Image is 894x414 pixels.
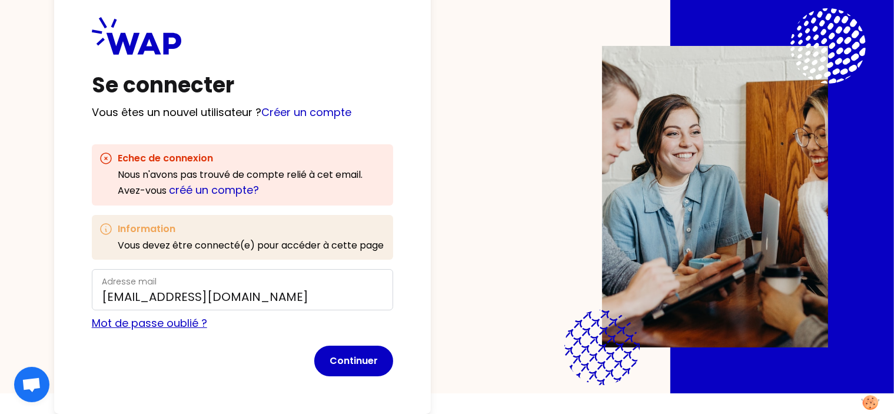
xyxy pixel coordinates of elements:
p: Vous êtes un nouvel utilisateur ? [92,104,393,121]
p: Vous devez être connecté(e) pour accéder à cette page [118,239,384,253]
a: Mot de passe oublié ? [92,316,207,330]
label: Adresse mail [102,276,157,287]
div: Nous n'avons pas trouvé de compte relié à cet email . Avez-vous [118,168,386,198]
div: Ouvrir le chat [14,367,49,402]
a: Créer un compte [261,105,351,120]
img: Description [602,46,828,347]
button: Continuer [314,346,393,376]
a: créé un compte? [169,183,259,197]
h3: Echec de connexion [118,151,386,165]
h1: Se connecter [92,74,393,97]
h3: Information [118,222,384,236]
